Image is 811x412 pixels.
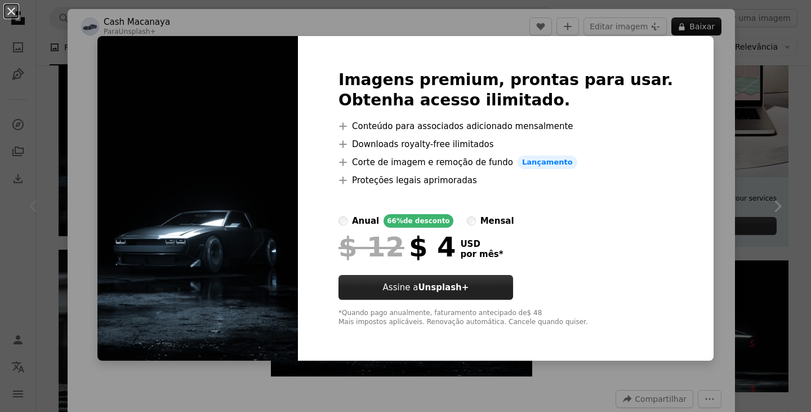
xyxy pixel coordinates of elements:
[418,282,469,293] strong: Unsplash+
[338,232,404,262] span: $ 12
[97,36,298,361] img: premium_photo-1686730540277-c7e3a5571553
[338,232,456,262] div: $ 4
[460,239,503,249] span: USD
[338,119,673,133] li: Conteúdo para associados adicionado mensalmente
[338,138,673,151] li: Downloads royalty-free ilimitados
[338,70,673,110] h2: Imagens premium, prontas para usar. Obtenha acesso ilimitado.
[338,174,673,187] li: Proteções legais aprimoradas
[480,214,514,228] div: mensal
[338,156,673,169] li: Corte de imagem e remoção de fundo
[338,216,347,225] input: anual66%de desconto
[384,214,453,228] div: 66% de desconto
[460,249,503,259] span: por mês *
[467,216,476,225] input: mensal
[338,275,513,300] button: Assine aUnsplash+
[338,309,673,327] div: *Quando pago anualmente, faturamento antecipado de $ 48 Mais impostos aplicáveis. Renovação autom...
[352,214,379,228] div: anual
[518,156,577,169] span: Lançamento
